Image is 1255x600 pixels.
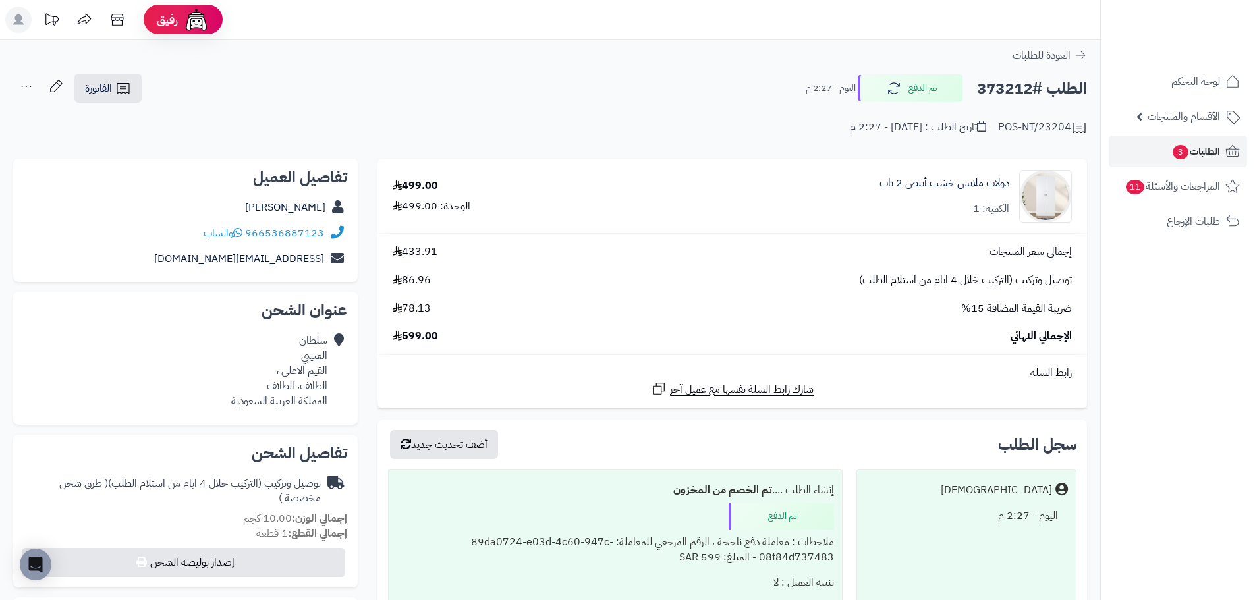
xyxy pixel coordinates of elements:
[24,302,347,318] h2: عنوان الشحن
[859,273,1072,288] span: توصيل وتركيب (التركيب خلال 4 ايام من استلام الطلب)
[1167,212,1220,231] span: طلبات الإرجاع
[59,476,321,506] span: ( طرق شحن مخصصة )
[397,530,833,570] div: ملاحظات : معاملة دفع ناجحة ، الرقم المرجعي للمعاملة: 89da0724-e03d-4c60-947c-08f84d737483 - المبل...
[858,74,963,102] button: تم الدفع
[393,273,431,288] span: 86.96
[973,202,1009,217] div: الكمية: 1
[1126,180,1144,194] span: 11
[1125,177,1220,196] span: المراجعات والأسئلة
[1165,35,1242,63] img: logo-2.png
[245,225,324,241] a: 966536887123
[1011,329,1072,344] span: الإجمالي النهائي
[651,381,814,397] a: شارك رابط السلة نفسها مع عميل آخر
[393,199,470,214] div: الوحدة: 499.00
[292,510,347,526] strong: إجمالي الوزن:
[85,80,112,96] span: الفاتورة
[1109,66,1247,97] a: لوحة التحكم
[990,244,1072,259] span: إجمالي سعر المنتجات
[1109,205,1247,237] a: طلبات الإرجاع
[879,176,1009,191] a: دولاب ملابس خشب أبيض 2 باب
[24,169,347,185] h2: تفاصيل العميل
[998,437,1076,452] h3: سجل الطلب
[243,510,347,526] small: 10.00 كجم
[393,244,437,259] span: 433.91
[288,526,347,541] strong: إجمالي القطع:
[154,251,324,267] a: [EMAIL_ADDRESS][DOMAIN_NAME]
[157,12,178,28] span: رفيق
[393,301,431,316] span: 78.13
[22,548,345,577] button: إصدار بوليصة الشحن
[393,178,438,194] div: 499.00
[390,430,498,459] button: أضف تحديث جديد
[1171,72,1220,91] span: لوحة التحكم
[397,477,833,503] div: إنشاء الطلب ....
[806,82,856,95] small: اليوم - 2:27 م
[1013,47,1071,63] span: العودة للطلبات
[20,549,51,580] div: Open Intercom Messenger
[397,570,833,595] div: تنبيه العميل : لا
[24,445,347,461] h2: تفاصيل الشحن
[865,503,1068,529] div: اليوم - 2:27 م
[74,74,142,103] a: الفاتورة
[850,120,986,135] div: تاريخ الطلب : [DATE] - 2:27 م
[1148,107,1220,126] span: الأقسام والمنتجات
[245,200,325,215] a: [PERSON_NAME]
[977,75,1087,102] h2: الطلب #373212
[998,120,1087,136] div: POS-NT/23204
[1173,145,1188,159] span: 3
[670,382,814,397] span: شارك رابط السلة نفسها مع عميل آخر
[1171,142,1220,161] span: الطلبات
[256,526,347,541] small: 1 قطعة
[1109,136,1247,167] a: الطلبات3
[1013,47,1087,63] a: العودة للطلبات
[183,7,209,33] img: ai-face.png
[1109,171,1247,202] a: المراجعات والأسئلة11
[1020,170,1071,223] img: 1753185754-1-90x90.jpg
[941,483,1052,498] div: [DEMOGRAPHIC_DATA]
[961,301,1072,316] span: ضريبة القيمة المضافة 15%
[393,329,438,344] span: 599.00
[673,482,772,498] b: تم الخصم من المخزون
[729,503,834,530] div: تم الدفع
[35,7,68,36] a: تحديثات المنصة
[231,333,327,408] div: سلطان العتيبي القيم الاعلى ، الطائف، الطائف المملكة العربية السعودية
[204,225,242,241] a: واتساب
[24,476,321,506] div: توصيل وتركيب (التركيب خلال 4 ايام من استلام الطلب)
[383,366,1082,381] div: رابط السلة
